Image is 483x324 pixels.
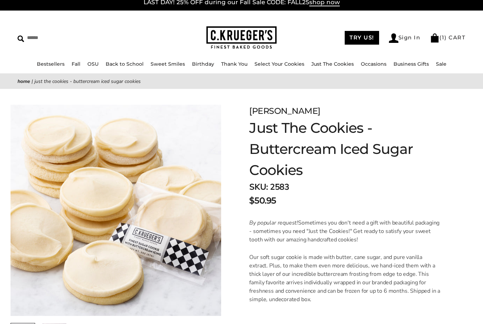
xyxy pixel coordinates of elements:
[389,33,398,43] img: Account
[430,34,465,41] a: (1) CART
[442,34,445,41] span: 1
[249,219,441,244] p: Sometimes you don't need a gift with beautiful packaging - sometimes you need "Just the Cookies!"...
[192,61,214,67] a: Birthday
[18,78,30,85] a: Home
[430,33,439,43] img: Bag
[389,33,421,43] a: Sign In
[72,61,80,67] a: Fall
[249,253,441,304] p: Our soft sugar cookie is made with butter, cane sugar, and pure vanilla extract. Plus, to make th...
[87,61,99,67] a: OSU
[270,181,289,193] span: 2583
[18,77,465,85] nav: breadcrumbs
[11,105,221,316] img: Just The Cookies - Buttercream Iced Sugar Cookies
[18,32,122,43] input: Search
[249,219,298,227] em: By popular request!
[106,61,144,67] a: Back to School
[151,61,185,67] a: Sweet Smiles
[393,61,429,67] a: Business Gifts
[37,61,65,67] a: Bestsellers
[361,61,386,67] a: Occasions
[249,181,268,193] strong: SKU:
[6,297,73,318] iframe: Sign Up via Text for Offers
[436,61,446,67] a: Sale
[221,61,247,67] a: Thank You
[249,194,276,207] span: $50.95
[249,105,448,117] div: [PERSON_NAME]
[345,31,379,45] a: TRY US!
[311,61,354,67] a: Just The Cookies
[34,78,141,85] span: Just The Cookies - Buttercream Iced Sugar Cookies
[18,35,24,42] img: Search
[206,26,277,49] img: C.KRUEGER'S
[249,117,448,181] h1: Just The Cookies - Buttercream Iced Sugar Cookies
[32,78,33,85] span: |
[254,61,304,67] a: Select Your Cookies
